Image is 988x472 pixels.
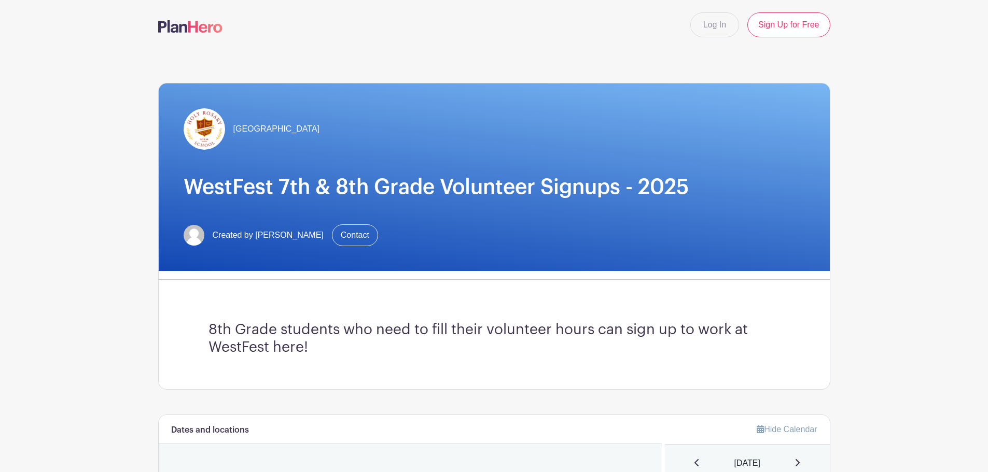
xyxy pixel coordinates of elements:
[734,457,760,469] span: [DATE]
[184,108,225,150] img: hr-logo-circle.png
[184,175,805,199] h1: WestFest 7th & 8th Grade Volunteer Signups - 2025
[171,425,249,435] h6: Dates and locations
[213,229,324,241] span: Created by [PERSON_NAME]
[690,12,739,37] a: Log In
[747,12,830,37] a: Sign Up for Free
[208,321,780,356] h3: 8th Grade students who need to fill their volunteer hours can sign up to work at WestFest here!
[233,123,320,135] span: [GEOGRAPHIC_DATA]
[757,425,817,434] a: Hide Calendar
[332,224,378,246] a: Contact
[158,20,222,33] img: logo-507f7623f17ff9eddc593b1ce0a138ce2505c220e1c5a4e2b4648c50719b7d32.svg
[184,225,204,246] img: default-ce2991bfa6775e67f084385cd625a349d9dcbb7a52a09fb2fda1e96e2d18dcdb.png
